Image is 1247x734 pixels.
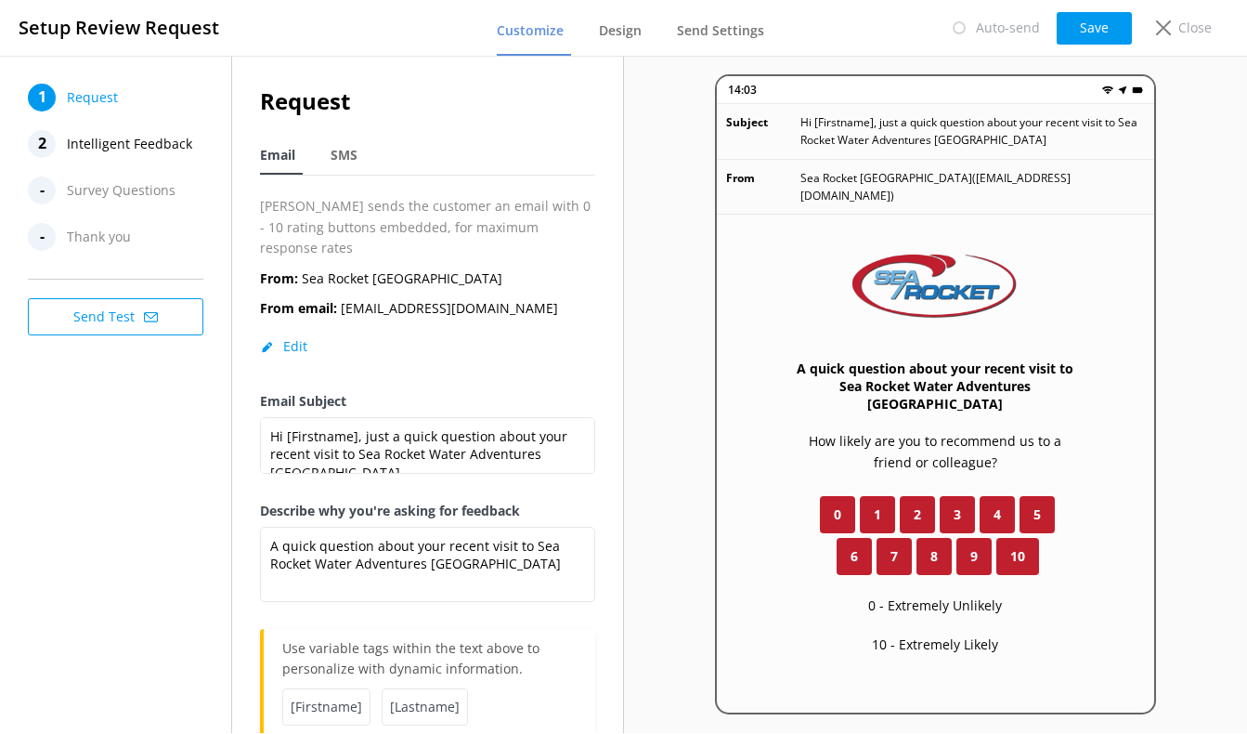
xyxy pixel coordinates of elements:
h2: Request [260,84,595,119]
span: 9 [970,546,978,567]
p: 10 - Extremely Likely [872,635,998,655]
b: From email: [260,299,337,317]
p: Use variable tags within the text above to personalize with dynamic information. [282,638,577,688]
span: 8 [930,546,938,567]
span: 0 [834,505,841,525]
span: Design [599,21,642,40]
span: [Lastname] [382,688,468,726]
span: Request [67,84,118,111]
img: near-me.png [1117,85,1128,96]
p: Hi [Firstname], just a quick question about your recent visit to Sea Rocket Water Adventures [GEO... [800,113,1145,149]
span: Email [260,146,295,164]
span: Intelligent Feedback [67,130,192,158]
p: Subject [726,113,800,149]
span: Thank you [67,223,131,251]
span: 2 [914,505,921,525]
span: 7 [890,546,898,567]
textarea: Hi [Firstname], just a quick question about your recent visit to Sea Rocket Water Adventures [GEO... [260,417,595,474]
textarea: A quick question about your recent visit to Sea Rocket Water Adventures [GEOGRAPHIC_DATA] [260,527,595,602]
span: Send Settings [677,21,764,40]
label: Describe why you're asking for feedback [260,501,595,521]
button: Send Test [28,298,203,335]
img: wifi.png [1102,85,1113,96]
span: 6 [851,546,858,567]
div: 2 [28,130,56,158]
span: SMS [331,146,357,164]
img: 863-1759291788.png [842,252,1028,322]
p: From [726,169,800,204]
p: 14:03 [728,81,757,98]
span: Customize [497,21,564,40]
p: Sea Rocket [GEOGRAPHIC_DATA] [260,269,502,289]
button: Save [1057,12,1132,45]
img: battery.png [1132,85,1143,96]
b: From: [260,269,298,287]
span: 4 [994,505,1001,525]
span: 3 [954,505,961,525]
p: 0 - Extremely Unlikely [868,596,1002,616]
span: [Firstname] [282,688,370,726]
div: - [28,223,56,251]
p: [EMAIL_ADDRESS][DOMAIN_NAME] [260,298,558,319]
span: 1 [874,505,881,525]
h3: Setup Review Request [19,13,219,43]
h3: A quick question about your recent visit to Sea Rocket Water Adventures [GEOGRAPHIC_DATA] [791,360,1080,413]
label: Email Subject [260,391,595,412]
span: 5 [1033,505,1041,525]
button: Edit [260,337,307,356]
p: [PERSON_NAME] sends the customer an email with 0 - 10 rating buttons embedded, for maximum respon... [260,196,595,258]
div: 1 [28,84,56,111]
p: Close [1178,18,1212,38]
p: Sea Rocket [GEOGRAPHIC_DATA] ( [EMAIL_ADDRESS][DOMAIN_NAME] ) [800,169,1145,204]
span: Survey Questions [67,177,175,204]
p: Auto-send [976,18,1040,38]
span: 10 [1010,546,1025,567]
div: - [28,177,56,204]
p: How likely are you to recommend us to a friend or colleague? [791,431,1080,473]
